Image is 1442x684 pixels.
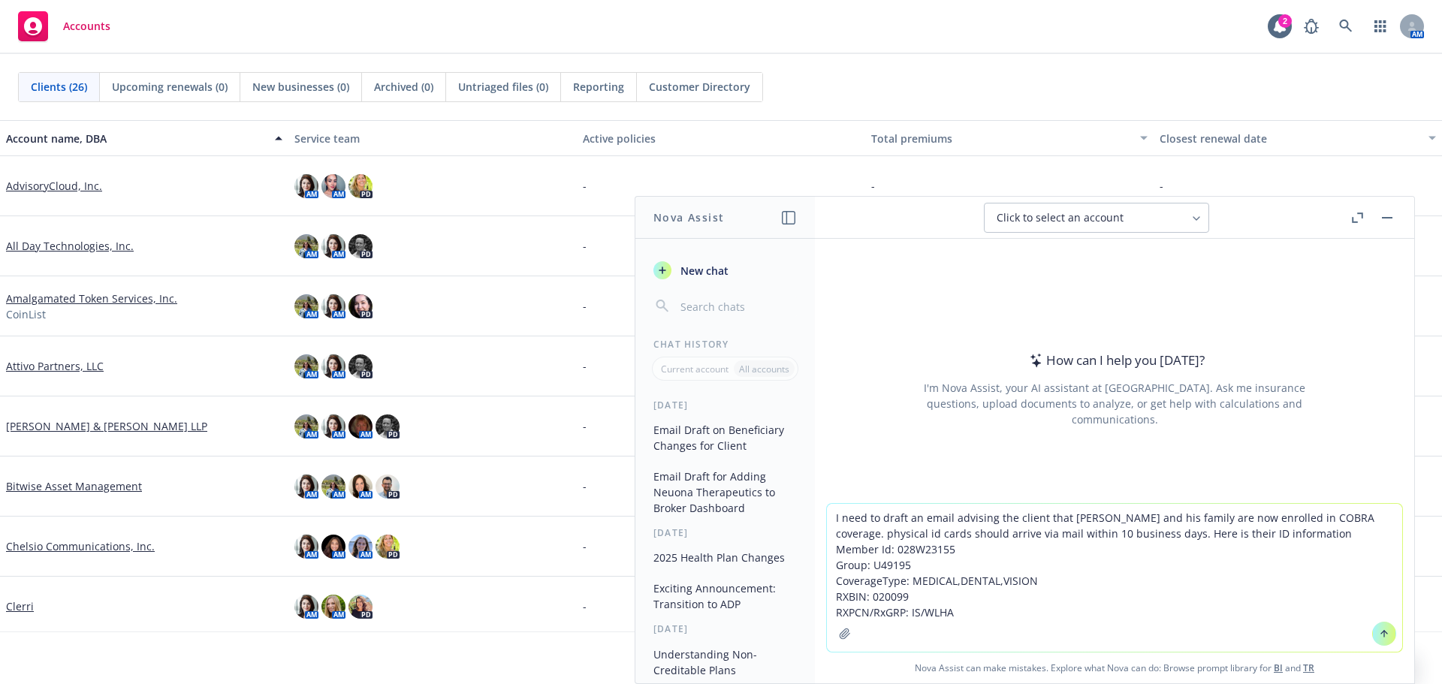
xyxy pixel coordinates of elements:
[904,380,1326,427] div: I'm Nova Assist, your AI assistant at [GEOGRAPHIC_DATA]. Ask me insurance questions, upload docum...
[294,234,318,258] img: photo
[6,358,104,374] a: Attivo Partners, LLC
[321,174,345,198] img: photo
[348,414,373,438] img: photo
[583,238,587,254] span: -
[577,120,865,156] button: Active policies
[583,538,587,554] span: -
[6,178,102,194] a: AdvisoryCloud, Inc.
[635,622,815,635] div: [DATE]
[348,535,373,559] img: photo
[348,174,373,198] img: photo
[677,296,797,317] input: Search chats
[871,131,1131,146] div: Total premiums
[647,545,803,570] button: 2025 Health Plan Changes
[865,120,1154,156] button: Total premiums
[583,418,587,434] span: -
[649,79,750,95] span: Customer Directory
[1303,661,1314,674] a: TR
[647,642,803,682] button: Understanding Non-Creditable Plans
[348,294,373,318] img: photo
[583,598,587,614] span: -
[288,120,577,156] button: Service team
[294,294,318,318] img: photo
[1274,661,1283,674] a: BI
[6,131,266,146] div: Account name, DBA
[348,595,373,619] img: photo
[1154,120,1442,156] button: Closest renewal date
[321,414,345,438] img: photo
[6,538,155,554] a: Chelsio Communications, Inc.
[583,478,587,494] span: -
[583,178,587,194] span: -
[1331,11,1361,41] a: Search
[294,414,318,438] img: photo
[348,354,373,378] img: photo
[583,298,587,314] span: -
[6,291,177,306] a: Amalgamated Token Services, Inc.
[63,20,110,32] span: Accounts
[821,652,1408,683] span: Nova Assist can make mistakes. Explore what Nova can do: Browse prompt library for and
[653,209,724,225] h1: Nova Assist
[31,79,87,95] span: Clients (26)
[321,354,345,378] img: photo
[661,363,729,375] p: Current account
[1278,14,1292,28] div: 2
[997,210,1124,225] span: Click to select an account
[294,354,318,378] img: photo
[6,598,34,614] a: Clerri
[376,535,400,559] img: photo
[374,79,433,95] span: Archived (0)
[635,526,815,539] div: [DATE]
[647,417,803,458] button: Email Draft on Beneficiary Changes for Client
[252,79,349,95] span: New businesses (0)
[1160,131,1419,146] div: Closest renewal date
[1296,11,1326,41] a: Report a Bug
[294,535,318,559] img: photo
[871,178,875,194] span: -
[294,131,571,146] div: Service team
[6,478,142,494] a: Bitwise Asset Management
[583,131,859,146] div: Active policies
[827,504,1402,652] textarea: I need to draft an email advising the client that [PERSON_NAME] and his family are now enrolled i...
[321,475,345,499] img: photo
[647,464,803,520] button: Email Draft for Adding Neuona Therapeutics to Broker Dashboard
[376,475,400,499] img: photo
[321,595,345,619] img: photo
[6,238,134,254] a: All Day Technologies, Inc.
[573,79,624,95] span: Reporting
[1025,351,1205,370] div: How can I help you [DATE]?
[6,306,46,322] span: CoinList
[1365,11,1395,41] a: Switch app
[635,399,815,411] div: [DATE]
[6,418,207,434] a: [PERSON_NAME] & [PERSON_NAME] LLP
[294,174,318,198] img: photo
[12,5,116,47] a: Accounts
[294,475,318,499] img: photo
[321,234,345,258] img: photo
[647,257,803,284] button: New chat
[1160,178,1163,194] span: -
[677,263,729,279] span: New chat
[348,475,373,499] img: photo
[112,79,228,95] span: Upcoming renewals (0)
[647,576,803,616] button: Exciting Announcement: Transition to ADP
[321,294,345,318] img: photo
[458,79,548,95] span: Untriaged files (0)
[739,363,789,375] p: All accounts
[376,414,400,438] img: photo
[348,234,373,258] img: photo
[583,358,587,374] span: -
[321,535,345,559] img: photo
[635,338,815,351] div: Chat History
[984,203,1209,233] button: Click to select an account
[294,595,318,619] img: photo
